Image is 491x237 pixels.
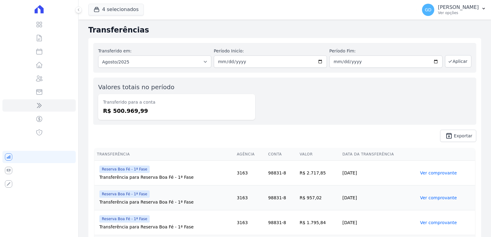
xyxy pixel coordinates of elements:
a: Ver comprovante [420,220,457,225]
th: Conta [266,148,297,161]
td: 98831-8 [266,210,297,235]
div: Transferência para Reserva Boa Fé - 1ª Fase [99,224,232,230]
span: Reserva Boa Fé - 1ª Fase [99,166,150,173]
span: Exportar [454,134,472,138]
p: [PERSON_NAME] [438,4,479,10]
td: R$ 2.717,85 [297,161,340,185]
label: Valores totais no período [98,83,175,91]
td: 3163 [234,210,266,235]
th: Valor [297,148,340,161]
a: unarchive Exportar [440,130,476,142]
td: [DATE] [340,185,418,210]
th: Data da Transferência [340,148,418,161]
span: GD [425,8,432,12]
td: [DATE] [340,161,418,185]
td: 3163 [234,161,266,185]
div: Transferência para Reserva Boa Fé - 1ª Fase [99,199,232,205]
button: 4 selecionados [88,4,144,15]
span: Reserva Boa Fé - 1ª Fase [99,190,150,198]
label: Período Inicío: [214,48,327,54]
a: Ver comprovante [420,170,457,175]
td: 3163 [234,185,266,210]
div: Transferência para Reserva Boa Fé - 1ª Fase [99,174,232,180]
button: Aplicar [445,55,471,67]
label: Transferido em: [98,48,132,53]
th: Agência [234,148,266,161]
dt: Transferido para a conta [103,99,250,105]
i: unarchive [445,132,453,140]
td: 98831-8 [266,185,297,210]
h2: Transferências [88,25,481,36]
button: GD [PERSON_NAME] Ver opções [417,1,491,18]
dd: R$ 500.969,99 [103,107,250,115]
th: Transferência [94,148,234,161]
label: Período Fim: [329,48,443,54]
td: 98831-8 [266,161,297,185]
a: Ver comprovante [420,195,457,200]
td: [DATE] [340,210,418,235]
p: Ver opções [438,10,479,15]
td: R$ 1.795,84 [297,210,340,235]
td: R$ 957,02 [297,185,340,210]
span: Reserva Boa Fé - 1ª Fase [99,215,150,223]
